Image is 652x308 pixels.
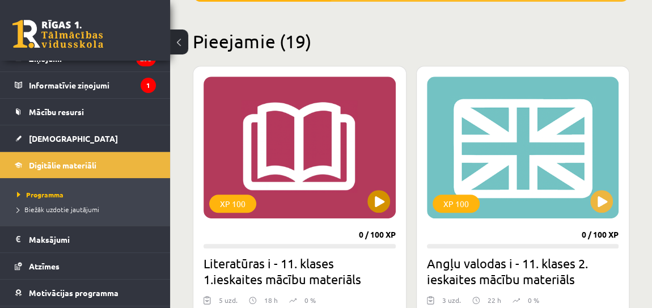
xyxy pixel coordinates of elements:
[29,226,156,252] legend: Maksājumi
[17,189,159,200] a: Programma
[29,160,96,170] span: Digitālie materiāli
[433,195,480,213] div: XP 100
[488,295,501,305] p: 22 h
[264,295,278,305] p: 18 h
[12,20,103,48] a: Rīgas 1. Tālmācības vidusskola
[15,226,156,252] a: Maksājumi
[17,190,63,199] span: Programma
[29,261,60,271] span: Atzīmes
[29,133,118,144] span: [DEMOGRAPHIC_DATA]
[29,72,156,98] legend: Informatīvie ziņojumi
[193,30,629,52] h2: Pieejamie (19)
[304,295,316,305] p: 0 %
[29,107,84,117] span: Mācību resursi
[15,280,156,306] a: Motivācijas programma
[17,204,159,214] a: Biežāk uzdotie jautājumi
[15,125,156,151] a: [DEMOGRAPHIC_DATA]
[15,253,156,279] a: Atzīmes
[141,78,156,93] i: 1
[15,99,156,125] a: Mācību resursi
[17,205,99,214] span: Biežāk uzdotie jautājumi
[15,72,156,98] a: Informatīvie ziņojumi1
[29,288,118,298] span: Motivācijas programma
[427,255,619,287] h2: Angļu valodas i - 11. klases 2. ieskaites mācību materiāls
[528,295,539,305] p: 0 %
[204,255,396,287] h2: Literatūras i - 11. klases 1.ieskaites mācību materiāls
[15,152,156,178] a: Digitālie materiāli
[209,195,256,213] div: XP 100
